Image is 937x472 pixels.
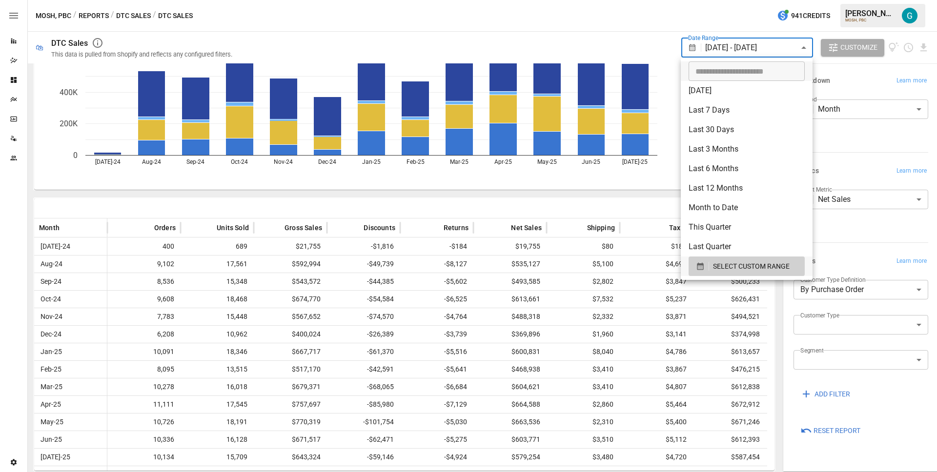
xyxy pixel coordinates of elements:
li: [DATE] [681,81,813,100]
li: Last 6 Months [681,159,813,178]
li: Month to Date [681,198,813,217]
li: Last 30 Days [681,120,813,139]
li: This Quarter [681,217,813,237]
li: Last 7 Days [681,100,813,120]
button: SELECT CUSTOM RANGE [689,256,805,276]
li: Last 12 Months [681,178,813,198]
li: Last 3 Months [681,139,813,159]
li: Last Quarter [681,237,813,256]
span: SELECT CUSTOM RANGE [713,260,790,273]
